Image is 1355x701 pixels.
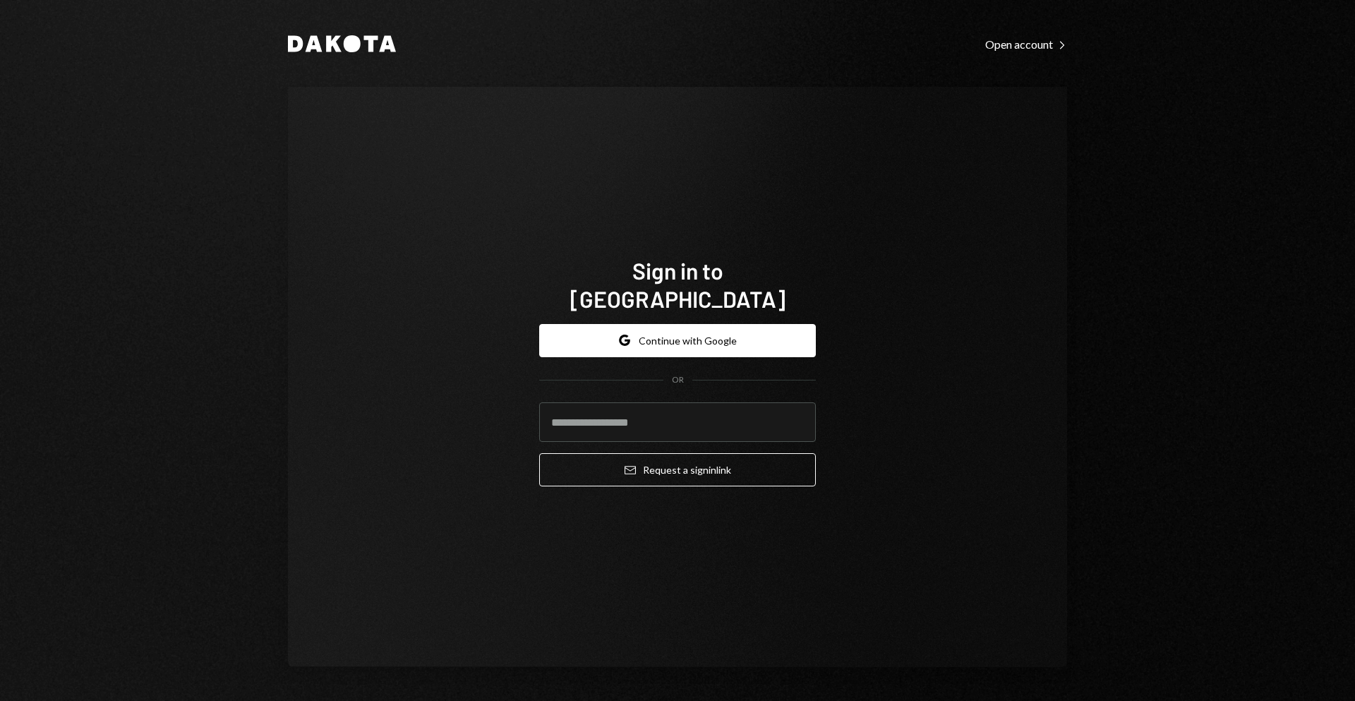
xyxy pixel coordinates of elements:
a: Open account [985,36,1067,52]
div: Open account [985,37,1067,52]
button: Request a signinlink [539,453,816,486]
div: OR [672,374,684,386]
h1: Sign in to [GEOGRAPHIC_DATA] [539,256,816,313]
button: Continue with Google [539,324,816,357]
